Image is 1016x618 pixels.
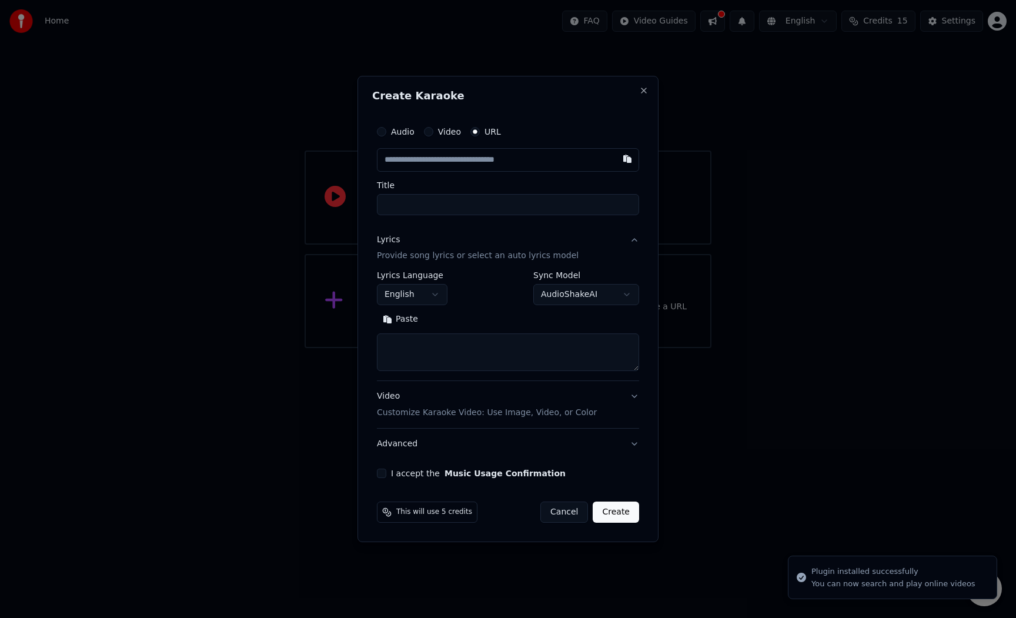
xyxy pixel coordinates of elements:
[377,382,639,429] button: VideoCustomize Karaoke Video: Use Image, Video, or Color
[377,272,639,381] div: LyricsProvide song lyrics or select an auto lyrics model
[377,407,597,419] p: Customize Karaoke Video: Use Image, Video, or Color
[438,128,461,136] label: Video
[377,181,639,189] label: Title
[444,469,566,477] button: I accept the
[377,429,639,459] button: Advanced
[484,128,501,136] label: URL
[391,469,566,477] label: I accept the
[377,272,447,280] label: Lyrics Language
[377,234,400,246] div: Lyrics
[593,502,639,523] button: Create
[533,272,639,280] label: Sync Model
[372,91,644,101] h2: Create Karaoke
[377,225,639,272] button: LyricsProvide song lyrics or select an auto lyrics model
[396,507,472,517] span: This will use 5 credits
[377,250,579,262] p: Provide song lyrics or select an auto lyrics model
[377,310,424,329] button: Paste
[540,502,588,523] button: Cancel
[377,391,597,419] div: Video
[391,128,415,136] label: Audio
